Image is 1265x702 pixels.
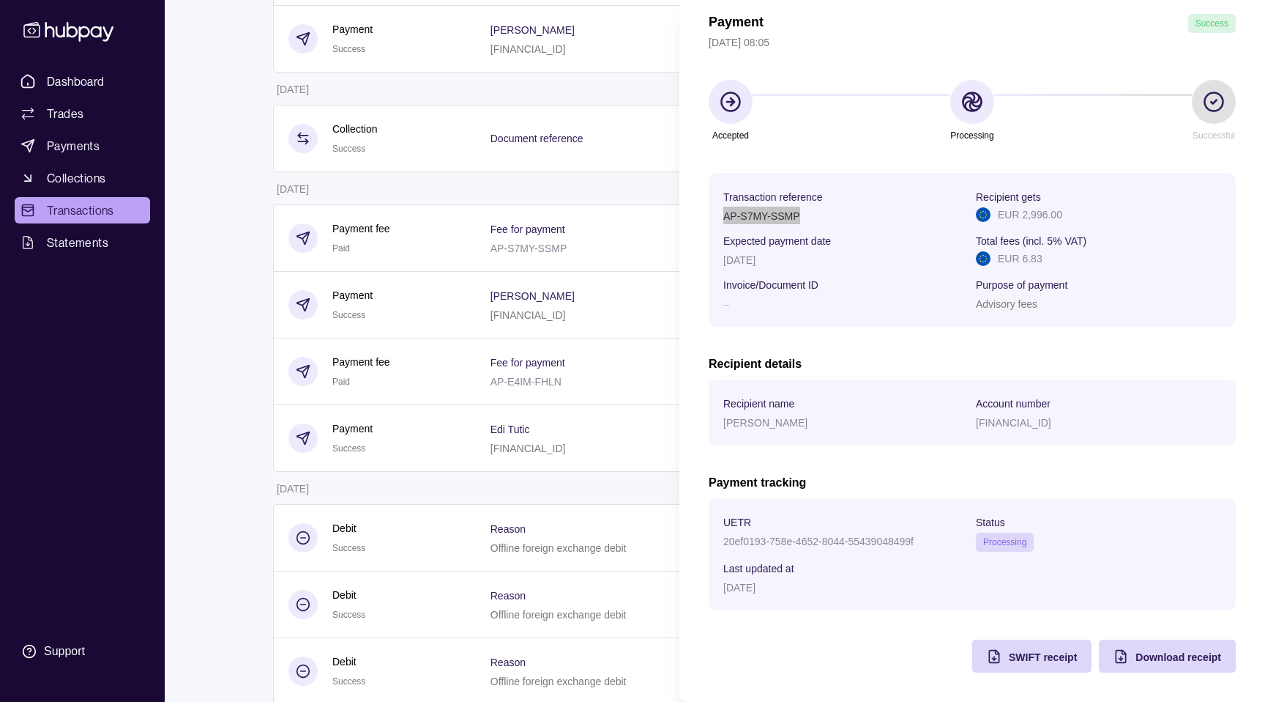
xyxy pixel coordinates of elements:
[976,398,1051,410] p: Account number
[709,356,1236,372] h2: Recipient details
[976,417,1051,429] p: [FINANCIAL_ID]
[976,235,1086,247] p: Total fees (incl. 5% VAT)
[723,210,800,222] p: AP-S7MY-SSMP
[1195,18,1228,29] span: Success
[1009,651,1077,663] span: SWIFT receipt
[998,207,1062,223] p: EUR 2,996.00
[976,251,990,266] img: eu
[976,517,1005,528] p: Status
[723,563,794,574] p: Last updated at
[709,34,1236,51] p: [DATE] 08:05
[723,398,794,410] p: Recipient name
[723,254,755,266] p: [DATE]
[723,191,823,203] p: Transaction reference
[723,279,818,291] p: Invoice/Document ID
[723,417,807,429] p: [PERSON_NAME]
[976,298,1037,310] p: Advisory fees
[983,537,1026,547] span: Processing
[950,128,993,144] p: Processing
[976,207,990,222] img: eu
[998,251,1042,267] p: EUR 6.83
[712,128,749,144] p: Accepted
[976,279,1067,291] p: Purpose of payment
[723,517,751,528] p: UETR
[723,235,831,247] p: Expected payment date
[709,475,1236,491] h2: Payment tracking
[976,191,1041,203] p: Recipient gets
[723,582,755,594] p: [DATE]
[1135,651,1221,663] span: Download receipt
[709,14,764,33] h1: Payment
[723,536,914,547] p: 20ef0193-758e-4652-8044-55439048499f
[972,640,1092,673] button: SWIFT receipt
[1193,128,1235,144] p: Successful
[723,298,729,310] p: –
[1099,640,1236,673] button: Download receipt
